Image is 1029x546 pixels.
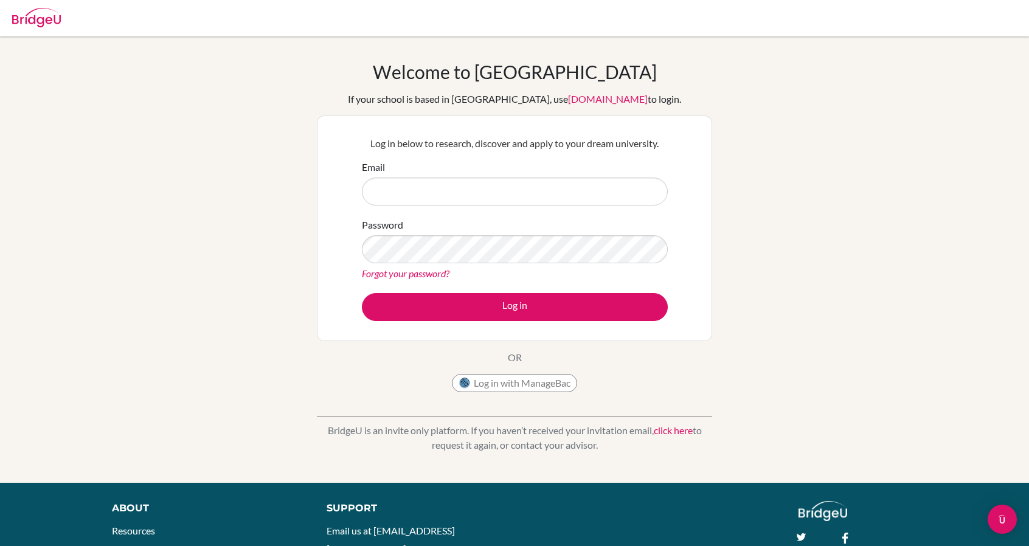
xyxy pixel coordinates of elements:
[112,501,300,516] div: About
[362,136,668,151] p: Log in below to research, discover and apply to your dream university.
[348,92,681,106] div: If your school is based in [GEOGRAPHIC_DATA], use to login.
[508,350,522,365] p: OR
[317,423,712,452] p: BridgeU is an invite only platform. If you haven’t received your invitation email, to request it ...
[12,8,61,27] img: Bridge-U
[654,424,693,436] a: click here
[373,61,657,83] h1: Welcome to [GEOGRAPHIC_DATA]
[362,268,449,279] a: Forgot your password?
[988,505,1017,534] div: Open Intercom Messenger
[799,501,848,521] img: logo_white@2x-f4f0deed5e89b7ecb1c2cc34c3e3d731f90f0f143d5ea2071677605dd97b5244.png
[112,525,155,536] a: Resources
[362,218,403,232] label: Password
[327,501,501,516] div: Support
[362,160,385,175] label: Email
[568,93,648,105] a: [DOMAIN_NAME]
[362,293,668,321] button: Log in
[452,374,577,392] button: Log in with ManageBac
